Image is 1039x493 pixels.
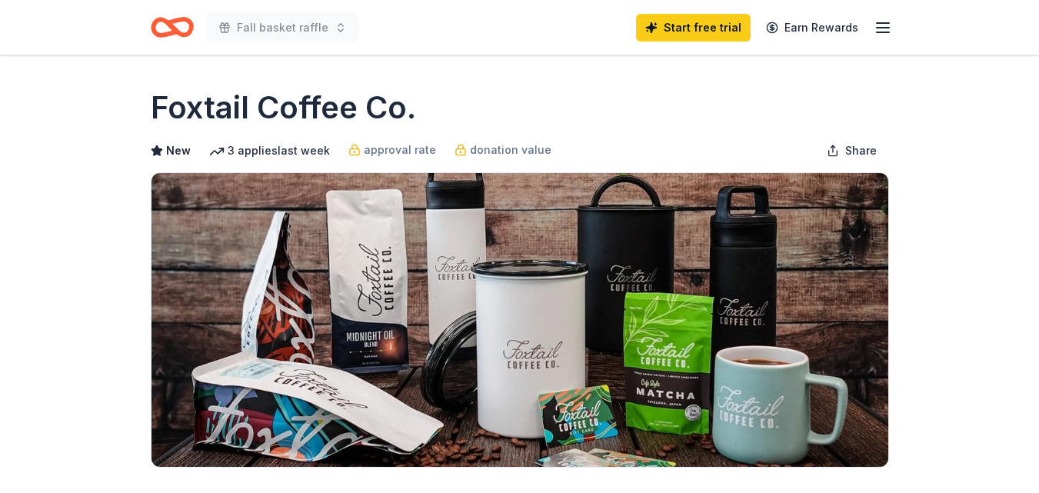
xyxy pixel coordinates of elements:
a: Home [151,9,194,45]
button: Fall basket raffle [206,12,359,43]
h1: Foxtail Coffee Co. [151,86,416,129]
span: approval rate [364,141,436,159]
a: Start free trial [636,14,751,42]
button: Share [814,135,889,166]
span: New [166,142,191,160]
a: Earn Rewards [757,14,867,42]
div: 3 applies last week [209,142,330,160]
span: Fall basket raffle [237,18,328,37]
a: donation value [455,141,551,159]
span: donation value [470,141,551,159]
img: Image for Foxtail Coffee Co. [152,173,888,467]
span: Share [845,142,877,160]
a: approval rate [348,141,436,159]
